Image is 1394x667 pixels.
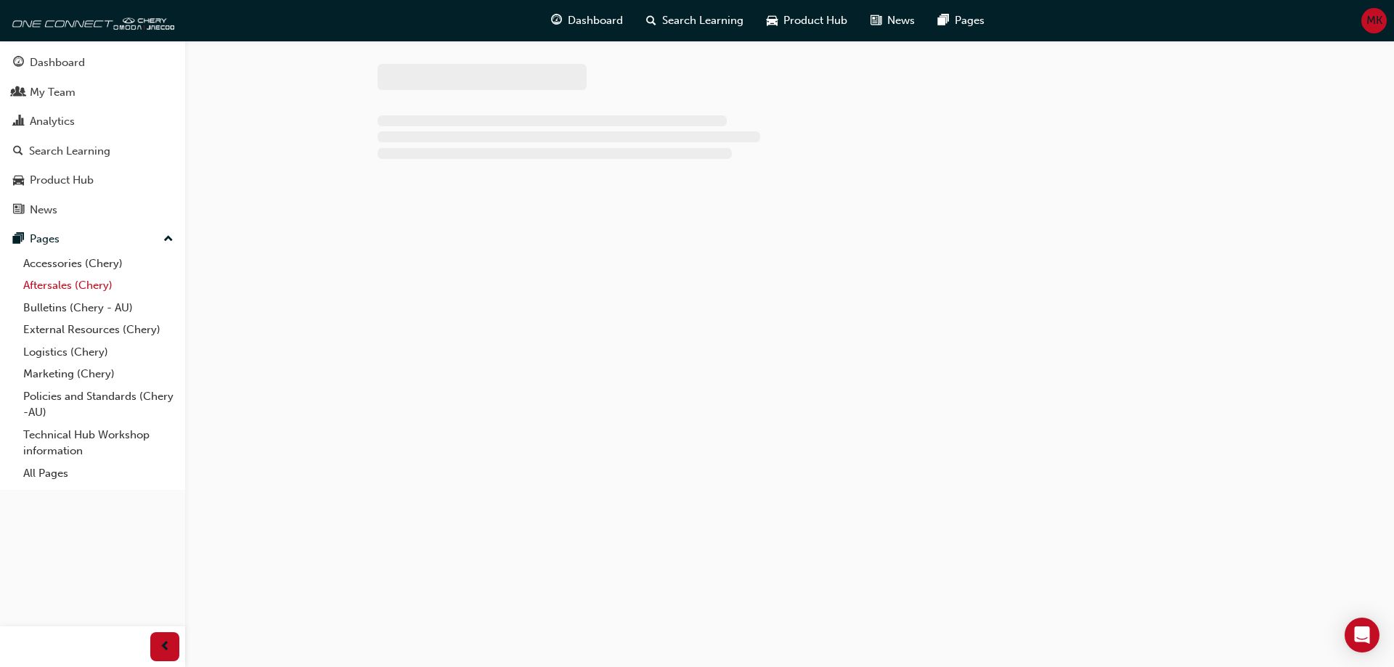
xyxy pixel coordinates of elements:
[6,197,179,224] a: News
[30,113,75,130] div: Analytics
[17,253,179,275] a: Accessories (Chery)
[17,319,179,341] a: External Resources (Chery)
[13,145,23,158] span: search-icon
[6,226,179,253] button: Pages
[7,6,174,35] img: oneconnect
[29,143,110,160] div: Search Learning
[13,57,24,70] span: guage-icon
[30,172,94,189] div: Product Hub
[6,46,179,226] button: DashboardMy TeamAnalyticsSearch LearningProduct HubNews
[17,462,179,485] a: All Pages
[13,204,24,217] span: news-icon
[6,167,179,194] a: Product Hub
[767,12,778,30] span: car-icon
[755,6,859,36] a: car-iconProduct Hub
[163,230,174,249] span: up-icon
[6,49,179,76] a: Dashboard
[662,12,743,29] span: Search Learning
[783,12,847,29] span: Product Hub
[1361,8,1387,33] button: MK
[17,274,179,297] a: Aftersales (Chery)
[30,54,85,71] div: Dashboard
[887,12,915,29] span: News
[938,12,949,30] span: pages-icon
[13,233,24,246] span: pages-icon
[13,115,24,128] span: chart-icon
[635,6,755,36] a: search-iconSearch Learning
[551,12,562,30] span: guage-icon
[17,341,179,364] a: Logistics (Chery)
[1366,12,1382,29] span: MK
[13,86,24,99] span: people-icon
[6,79,179,106] a: My Team
[6,108,179,135] a: Analytics
[160,638,171,656] span: prev-icon
[1345,618,1379,652] div: Open Intercom Messenger
[17,385,179,424] a: Policies and Standards (Chery -AU)
[30,231,60,247] div: Pages
[6,138,179,165] a: Search Learning
[17,297,179,319] a: Bulletins (Chery - AU)
[13,174,24,187] span: car-icon
[539,6,635,36] a: guage-iconDashboard
[17,424,179,462] a: Technical Hub Workshop information
[17,363,179,385] a: Marketing (Chery)
[568,12,623,29] span: Dashboard
[859,6,926,36] a: news-iconNews
[30,84,76,101] div: My Team
[30,202,57,218] div: News
[871,12,881,30] span: news-icon
[955,12,985,29] span: Pages
[926,6,996,36] a: pages-iconPages
[646,12,656,30] span: search-icon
